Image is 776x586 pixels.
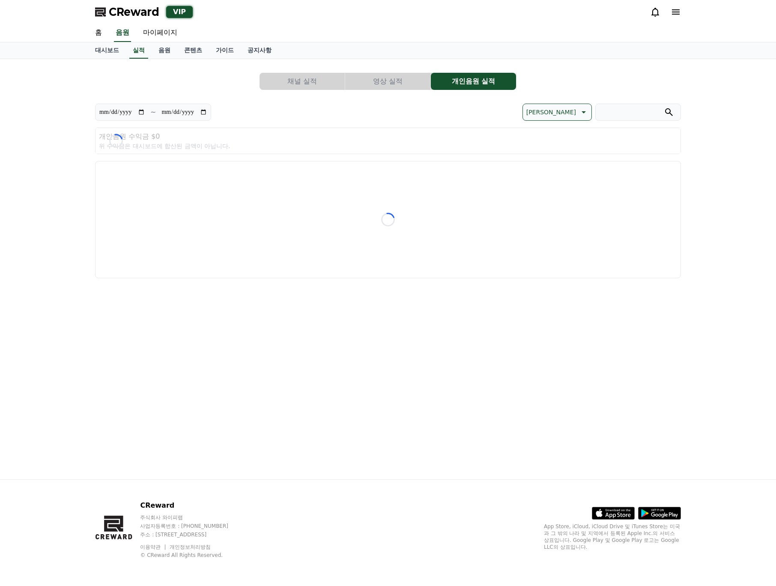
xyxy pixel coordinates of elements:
[177,42,209,59] a: 콘텐츠
[140,552,245,559] p: © CReward All Rights Reserved.
[129,42,148,59] a: 실적
[140,514,245,521] p: 주식회사 와이피랩
[431,73,516,90] button: 개인음원 실적
[260,73,345,90] button: 채널 실적
[544,523,681,550] p: App Store, iCloud, iCloud Drive 및 iTunes Store는 미국과 그 밖의 나라 및 지역에서 등록된 Apple Inc.의 서비스 상표입니다. Goo...
[140,523,245,529] p: 사업자등록번호 : [PHONE_NUMBER]
[114,24,131,42] a: 음원
[109,5,159,19] span: CReward
[140,544,167,550] a: 이용약관
[152,42,177,59] a: 음원
[88,24,109,42] a: 홈
[140,531,245,538] p: 주소 : [STREET_ADDRESS]
[140,500,245,511] p: CReward
[150,107,156,117] p: ~
[345,73,431,90] a: 영상 실적
[345,73,430,90] button: 영상 실적
[526,106,576,118] p: [PERSON_NAME]
[88,42,126,59] a: 대시보드
[95,5,159,19] a: CReward
[136,24,184,42] a: 마이페이지
[522,104,592,121] button: [PERSON_NAME]
[170,544,211,550] a: 개인정보처리방침
[209,42,241,59] a: 가이드
[241,42,278,59] a: 공지사항
[166,6,193,18] div: VIP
